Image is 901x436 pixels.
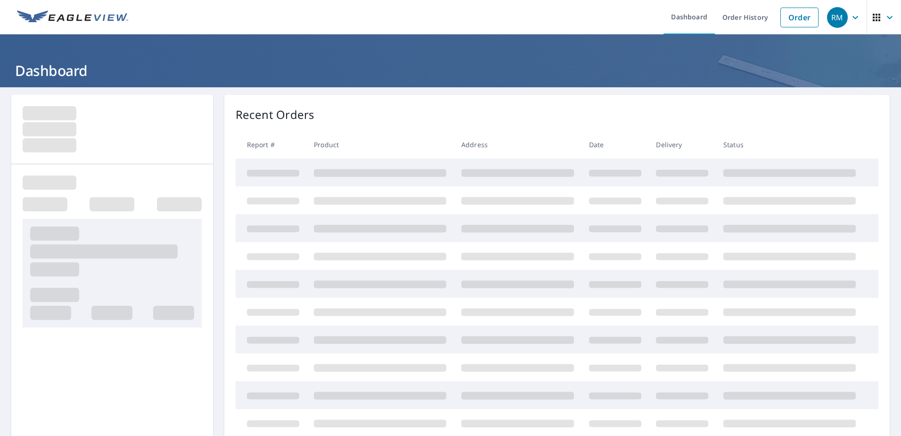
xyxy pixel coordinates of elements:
img: EV Logo [17,10,128,25]
a: Order [780,8,819,27]
th: Address [454,131,582,159]
h1: Dashboard [11,61,890,80]
th: Date [582,131,649,159]
p: Recent Orders [236,106,315,123]
th: Report # [236,131,307,159]
th: Delivery [648,131,716,159]
th: Product [306,131,454,159]
div: RM [827,7,848,28]
th: Status [716,131,863,159]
